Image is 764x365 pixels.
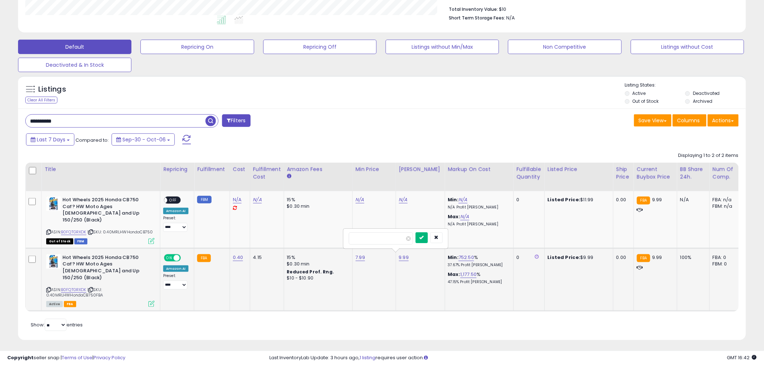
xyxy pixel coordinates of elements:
span: 2025-10-14 16:42 GMT [727,354,757,361]
div: Amazon AI [163,208,188,214]
a: 1,177.50 [460,271,477,278]
b: Short Term Storage Fees: [449,15,505,21]
label: Out of Stock [633,98,659,104]
a: Terms of Use [62,354,92,361]
button: Default [18,40,131,54]
div: $0.30 min [287,203,347,210]
h5: Listings [38,84,66,94]
span: Compared to: [75,137,109,144]
div: 0.00 [616,254,628,261]
p: 37.67% Profit [PERSON_NAME] [448,263,508,268]
p: Listing States: [625,82,746,89]
div: Fulfillment Cost [253,166,281,181]
b: Reduced Prof. Rng. [287,269,334,275]
span: FBM [74,238,87,245]
button: Repricing On [140,40,254,54]
div: ASIN: [46,254,155,306]
span: All listings that are currently out of stock and unavailable for purchase on Amazon [46,238,73,245]
b: Hot Wheels 2025 Honda CB750 Caf? HW Moto Ages [DEMOGRAPHIC_DATA] and Up 150/250 (Black) [62,197,150,225]
span: OFF [167,197,179,203]
div: 0 [517,254,539,261]
div: [PERSON_NAME] [399,166,442,173]
small: FBA [637,197,650,205]
img: 61h20HsfW8L._SL40_.jpg [46,254,61,269]
a: 1 listing [360,354,376,361]
a: 0.40 [233,254,243,261]
div: 15% [287,197,347,203]
div: $10 - $10.90 [287,275,347,281]
p: N/A Profit [PERSON_NAME] [448,205,508,210]
b: Hot Wheels 2025 Honda CB750 Caf? HW Moto Ages [DEMOGRAPHIC_DATA] and Up 150/250 (Black) [62,254,150,283]
div: Displaying 1 to 2 of 2 items [678,152,739,159]
div: Last InventoryLab Update: 3 hours ago, requires user action. [270,355,757,361]
div: Title [44,166,157,173]
div: Min Price [356,166,393,173]
div: 0.00 [616,197,628,203]
div: Markup on Cost [448,166,511,173]
a: N/A [459,196,467,203]
span: ON [165,255,174,261]
span: OFF [180,255,191,261]
a: N/A [233,196,242,203]
div: Amazon Fees [287,166,350,173]
button: Sep-30 - Oct-06 [112,133,175,146]
div: 4.15 [253,254,278,261]
div: BB Share 24h. [680,166,707,181]
small: FBA [637,254,650,262]
span: N/A [506,14,515,21]
div: Fulfillable Quantity [517,166,542,181]
div: % [448,254,508,268]
a: B0FQTGRXDK [61,229,86,235]
div: FBA: n/a [713,197,737,203]
span: All listings currently available for purchase on Amazon [46,301,63,307]
div: Listed Price [548,166,610,173]
div: $0.30 min [287,261,347,267]
a: N/A [399,196,408,203]
div: Repricing [163,166,191,173]
b: Total Inventory Value: [449,6,498,12]
div: FBM: n/a [713,203,737,210]
small: FBA [197,254,210,262]
div: % [448,271,508,285]
a: N/A [460,213,469,220]
label: Archived [693,98,712,104]
span: FBA [64,301,76,307]
div: Num of Comp. [713,166,739,181]
a: N/A [253,196,262,203]
button: Actions [708,114,739,127]
small: Amazon Fees. [287,173,291,180]
button: Save View [634,114,672,127]
span: 9.99 [652,254,662,261]
div: Amazon AI [163,265,188,272]
span: Sep-30 - Oct-06 [122,136,166,143]
b: Min: [448,254,459,261]
label: Active [633,90,646,96]
b: Listed Price: [548,254,581,261]
a: 9.99 [399,254,409,261]
button: Last 7 Days [26,133,74,146]
div: FBM: 0 [713,261,737,267]
li: $10 [449,4,733,13]
b: Listed Price: [548,196,581,203]
div: 100% [680,254,704,261]
button: Listings without Cost [631,40,744,54]
b: Min: [448,196,459,203]
span: Columns [677,117,700,124]
div: seller snap | | [7,355,125,361]
div: Clear All Filters [25,97,57,104]
button: Deactivated & In Stock [18,58,131,72]
div: 0 [517,197,539,203]
a: 7.99 [356,254,365,261]
button: Filters [222,114,250,127]
span: Show: entries [31,321,83,328]
th: The percentage added to the cost of goods (COGS) that forms the calculator for Min & Max prices. [445,163,513,191]
div: 15% [287,254,347,261]
button: Columns [673,114,707,127]
div: N/A [680,197,704,203]
div: Current Buybox Price [637,166,674,181]
img: 61h20HsfW8L._SL40_.jpg [46,197,61,211]
div: Ship Price [616,166,631,181]
button: Non Competitive [508,40,621,54]
div: Preset: [163,273,188,290]
button: Listings without Min/Max [386,40,499,54]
